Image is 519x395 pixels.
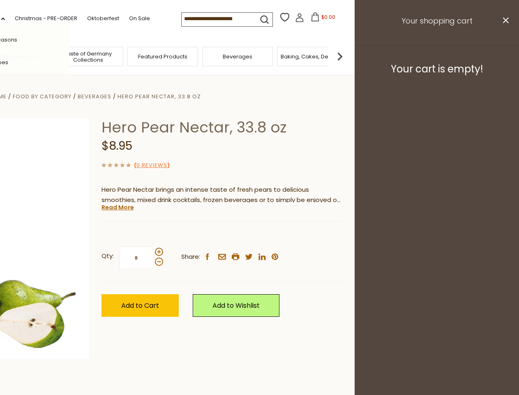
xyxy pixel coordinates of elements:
[281,53,344,60] a: Baking, Cakes, Desserts
[15,14,77,23] a: Christmas - PRE-ORDER
[101,203,134,211] a: Read More
[101,294,179,317] button: Add to Cart
[321,14,335,21] span: $0.00
[193,294,279,317] a: Add to Wishlist
[136,161,167,170] a: 0 Reviews
[365,63,509,75] h3: Your cart is empty!
[78,93,111,100] a: Beverages
[13,93,72,100] a: Food By Category
[223,53,252,60] a: Beverages
[118,93,201,100] a: Hero Pear Nectar, 33.8 oz
[138,53,187,60] a: Featured Products
[181,252,200,262] span: Share:
[121,301,159,310] span: Add to Cart
[306,12,341,25] button: $0.00
[101,138,132,154] span: $8.95
[332,48,348,65] img: next arrow
[129,14,150,23] a: On Sale
[101,118,342,137] h1: Hero Pear Nectar, 33.8 oz
[101,251,114,261] strong: Qty:
[134,161,170,169] span: ( )
[101,185,342,205] p: Hero Pear Nectar brings an intense taste of fresh pears to delicious smoothies, mixed drink cockt...
[120,246,153,269] input: Qty:
[87,14,119,23] a: Oktoberfest
[55,51,121,63] a: Taste of Germany Collections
